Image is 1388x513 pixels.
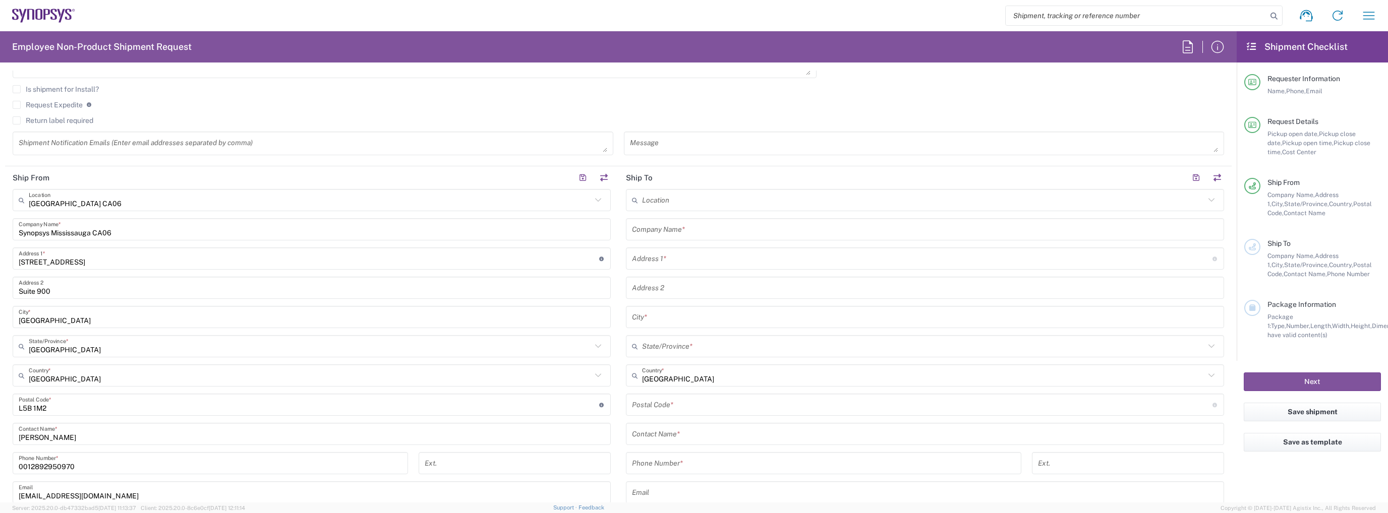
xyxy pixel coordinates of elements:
h2: Employee Non-Product Shipment Request [12,41,192,53]
button: Save as template [1244,433,1381,452]
span: Height, [1351,322,1372,330]
a: Support [553,504,579,510]
span: Company Name, [1267,252,1315,260]
span: Client: 2025.20.0-8c6e0cf [141,505,245,511]
span: Copyright © [DATE]-[DATE] Agistix Inc., All Rights Reserved [1221,503,1376,512]
h2: Ship To [626,173,653,183]
span: Pickup open date, [1267,130,1319,138]
h2: Ship From [13,173,49,183]
span: Server: 2025.20.0-db47332bad5 [12,505,136,511]
span: [DATE] 12:11:14 [209,505,245,511]
label: Is shipment for Install? [13,85,99,93]
span: Type, [1271,322,1286,330]
input: Shipment, tracking or reference number [1006,6,1267,25]
span: Phone Number [1327,270,1370,278]
a: Feedback [579,504,604,510]
span: Length, [1310,322,1332,330]
label: Request Expedite [13,101,83,109]
span: Cost Center [1282,148,1316,156]
span: Country, [1329,261,1353,269]
span: Pickup open time, [1282,139,1334,147]
button: Next [1244,372,1381,391]
span: Number, [1286,322,1310,330]
span: Requester Information [1267,75,1340,83]
span: City, [1271,261,1284,269]
span: State/Province, [1284,261,1329,269]
span: Contact Name, [1284,270,1327,278]
span: Email [1306,87,1322,95]
span: Name, [1267,87,1286,95]
span: City, [1271,200,1284,208]
span: [DATE] 11:13:37 [98,505,136,511]
span: Contact Name [1284,209,1325,217]
span: State/Province, [1284,200,1329,208]
span: Company Name, [1267,191,1315,199]
span: Ship From [1267,178,1300,186]
span: Package 1: [1267,313,1293,330]
span: Phone, [1286,87,1306,95]
span: Request Details [1267,117,1318,125]
span: Package Information [1267,300,1336,308]
label: Return label required [13,116,93,124]
span: Width, [1332,322,1351,330]
span: Ship To [1267,239,1291,247]
h2: Shipment Checklist [1246,41,1348,53]
button: Save shipment [1244,403,1381,421]
span: Country, [1329,200,1353,208]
